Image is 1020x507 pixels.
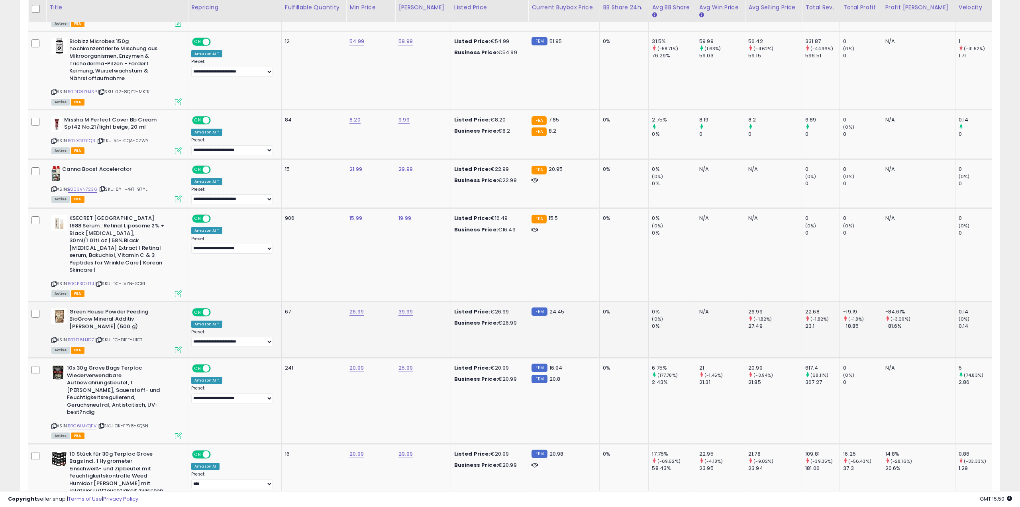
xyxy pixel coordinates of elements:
small: (0%) [843,372,854,378]
div: 67 [285,308,340,315]
div: N/A [748,215,796,222]
div: 59.15 [748,52,802,59]
div: 56.42 [748,38,802,45]
div: 0 [748,131,802,138]
a: Terms of Use [68,495,102,503]
div: 0.14 [959,308,992,315]
small: (-4.62%) [753,45,773,52]
small: FBA [532,127,546,136]
div: 23.1 [805,323,840,330]
span: All listings currently available for purchase on Amazon [51,347,70,354]
div: €20.99 [454,364,522,372]
small: (68.11%) [810,372,828,378]
span: OFF [210,215,222,222]
div: 0 [843,116,881,123]
div: 22.68 [805,308,840,315]
div: 0 [959,215,992,222]
div: 0% [603,166,642,173]
div: 0 [699,131,745,138]
div: Min Price [349,3,392,12]
span: FBA [71,347,84,354]
b: Listed Price: [454,37,490,45]
small: (0%) [843,45,854,52]
img: 41UzZZ-f8hL._SL40_.jpg [51,450,67,466]
span: | SKU: 02-8QZ2-MKTK [98,88,149,95]
div: ASIN: [51,364,182,438]
small: (177.78%) [657,372,678,378]
div: 596.51 [805,52,840,59]
div: ASIN: [51,116,182,153]
span: | SKU: 54-LCQA-0ZWY [96,137,149,144]
div: €20.99 [454,376,522,383]
div: 1.29 [959,465,992,472]
small: (-3.94%) [753,372,773,378]
div: 0 [843,215,881,222]
img: 41KjpVU0jsL._SL40_.jpg [51,308,67,324]
div: Amazon AI * [191,129,222,136]
div: €26.99 [454,319,522,327]
div: 0 [959,131,992,138]
span: All listings currently available for purchase on Amazon [51,433,70,439]
small: (0%) [652,173,663,180]
div: €8.2 [454,127,522,135]
span: OFF [210,451,222,458]
b: Listed Price: [454,364,490,372]
div: 5 [959,364,992,372]
div: 367.27 [805,379,840,386]
div: 0 [843,180,881,187]
div: Fulfillable Quantity [285,3,343,12]
a: 20.99 [349,450,364,458]
div: 0% [652,131,696,138]
div: Avg Win Price [699,3,741,12]
div: Amazon AI * [191,377,222,384]
div: Amazon AI * [191,227,222,234]
b: Listed Price: [454,214,490,222]
span: | SKU: 8Y-H44T-97YL [98,186,147,192]
b: Business Price: [454,127,498,135]
div: 0 [843,379,881,386]
div: Avg BB Share [652,3,692,12]
div: 15 [285,166,340,173]
div: 27.49 [748,323,802,330]
small: (-56.43%) [848,458,871,464]
span: 20.8 [549,375,561,383]
div: Amazon AI * [191,178,222,185]
div: Title [49,3,184,12]
small: (0%) [959,316,970,322]
div: 8.2 [748,116,802,123]
small: (-28.16%) [891,458,912,464]
span: FBA [71,99,84,106]
div: 0 [843,229,881,237]
div: N/A [885,166,949,173]
a: 15.99 [349,214,362,222]
small: (-3.69%) [891,316,910,322]
small: (-33.33%) [964,458,986,464]
div: 0% [603,450,642,458]
div: 0% [652,215,696,222]
small: (0%) [805,173,816,180]
small: FBA [532,116,546,125]
small: (0%) [652,223,663,229]
div: €20.99 [454,450,522,458]
a: B0CP3C7TTJ [68,280,94,287]
div: 0% [603,364,642,372]
div: €8.20 [454,116,522,123]
div: N/A [885,116,949,123]
span: 20.98 [549,450,564,458]
div: 58.43% [652,465,696,472]
div: 20.99 [748,364,802,372]
small: (-39.35%) [810,458,833,464]
div: N/A [748,166,796,173]
small: (-69.62%) [657,458,681,464]
div: 0 [959,229,992,237]
a: 54.99 [349,37,364,45]
div: -84.61% [885,308,955,315]
div: Velocity [959,3,989,12]
small: FBM [532,364,547,372]
span: All listings currently available for purchase on Amazon [51,196,70,203]
div: 0% [652,166,696,173]
small: Avg BB Share. [652,12,657,19]
img: 31oddo5++OL._SL40_.jpg [51,215,67,231]
a: Privacy Policy [103,495,138,503]
div: N/A [699,215,739,222]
